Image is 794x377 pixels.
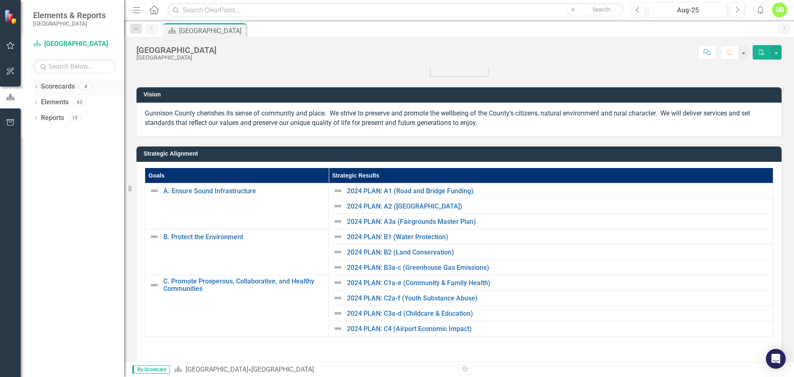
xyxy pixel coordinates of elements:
a: Reports [41,113,64,123]
button: Aug-25 [648,2,727,17]
div: [GEOGRAPHIC_DATA] [136,55,216,61]
a: 2024 PLAN: A2 ([GEOGRAPHIC_DATA]) [347,203,769,210]
a: 2024 PLAN: C1a-e (Community & Family Health) [347,279,769,287]
div: [GEOGRAPHIC_DATA] [179,26,244,36]
a: 2024 PLAN: C3a-d (Childcare & Education) [347,310,769,317]
a: A. Ensure Sound Infrastructure [163,187,324,195]
a: 2024 PLAN: B2 (Land Conservation) [347,249,769,256]
div: Aug-25 [651,5,725,15]
span: Elements & Reports [33,10,106,20]
a: 2024 PLAN: A3a (Fairgrounds Master Plan) [347,218,769,226]
div: 4 [79,83,92,90]
h3: Strategic Alignment [143,151,777,157]
span: Search [593,6,610,13]
img: Not Defined [333,324,343,334]
span: By Scorecard [132,365,170,374]
img: Not Defined [149,280,159,290]
a: 2024 PLAN: C4 (Airport Economic Impact) [347,325,769,333]
button: Search [581,4,622,16]
div: Open Intercom Messenger [766,349,786,369]
a: Scorecards [41,82,75,91]
small: [GEOGRAPHIC_DATA] [33,20,106,27]
a: [GEOGRAPHIC_DATA] [33,39,116,49]
img: Not Defined [333,278,343,288]
img: Not Defined [333,293,343,303]
img: Not Defined [333,186,343,196]
h3: Vision [143,91,777,98]
img: Not Defined [333,262,343,272]
img: Not Defined [333,247,343,257]
a: Elements [41,98,69,107]
img: Not Defined [149,232,159,242]
img: Not Defined [333,201,343,211]
p: Gunnison County cherishes its sense of community and place. We strive to preserve and promote the... [145,109,773,128]
img: ClearPoint Strategy [4,10,19,24]
img: Not Defined [333,232,343,242]
img: Not Defined [333,308,343,318]
div: 43 [73,99,86,106]
button: DB [772,2,787,17]
a: 2024 PLAN: B3a-c (Greenhouse Gas Emissions) [347,264,769,271]
a: 2024 PLAN: C2a-f (Youth Substance Abuse) [347,295,769,302]
div: [GEOGRAPHIC_DATA] [136,46,216,55]
a: C. Promote Prosperous, Collaborative, and Healthy Communities [163,278,324,292]
img: Not Defined [149,186,159,196]
div: 19 [68,114,81,121]
div: [GEOGRAPHIC_DATA] [251,365,314,373]
a: 2024 PLAN: B1 (Water Protection) [347,233,769,241]
div: » [174,365,453,375]
a: 2024 PLAN: A1 (Road and Bridge Funding) [347,187,769,195]
a: B. Protect the Environment [163,233,324,241]
a: [GEOGRAPHIC_DATA] [186,365,248,373]
img: Not Defined [333,216,343,226]
input: Search Below... [33,59,116,74]
input: Search ClearPoint... [167,3,624,17]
